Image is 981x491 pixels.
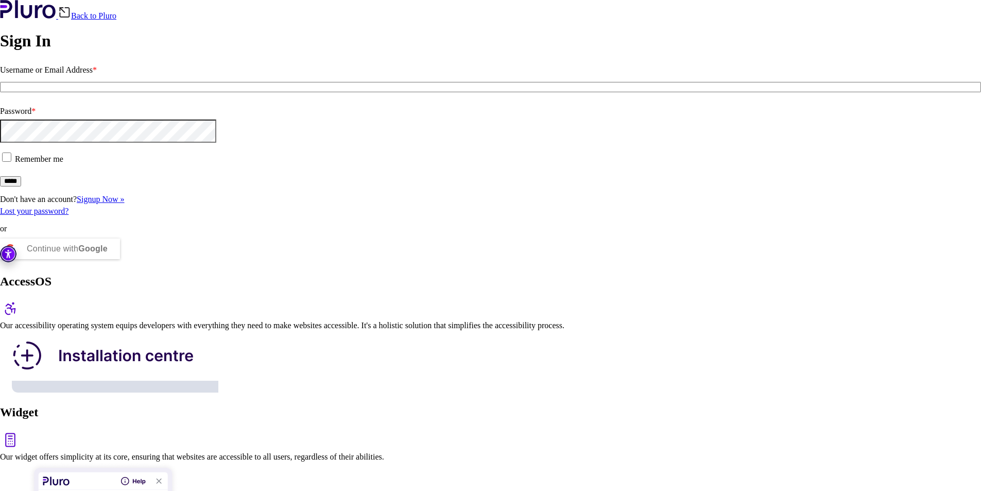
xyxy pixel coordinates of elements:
[27,239,108,259] div: Continue with
[58,6,71,19] img: Back icon
[2,153,11,162] input: Remember me
[78,244,108,253] b: Google
[77,195,124,204] a: Signup Now »
[58,11,116,20] a: Back to Pluro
